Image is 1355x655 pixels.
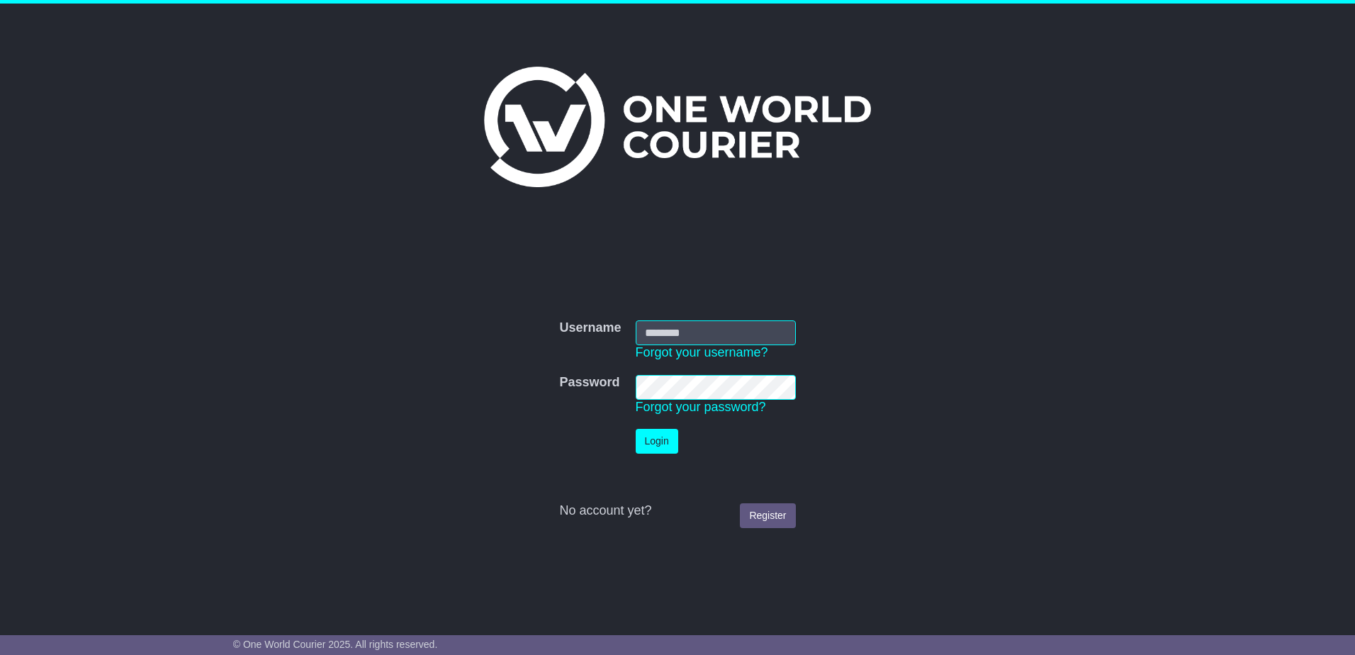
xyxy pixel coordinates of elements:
img: One World [484,67,871,187]
span: © One World Courier 2025. All rights reserved. [233,639,438,650]
label: Username [559,320,621,336]
a: Register [740,503,795,528]
a: Forgot your username? [636,345,768,359]
div: No account yet? [559,503,795,519]
button: Login [636,429,678,454]
a: Forgot your password? [636,400,766,414]
label: Password [559,375,619,391]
